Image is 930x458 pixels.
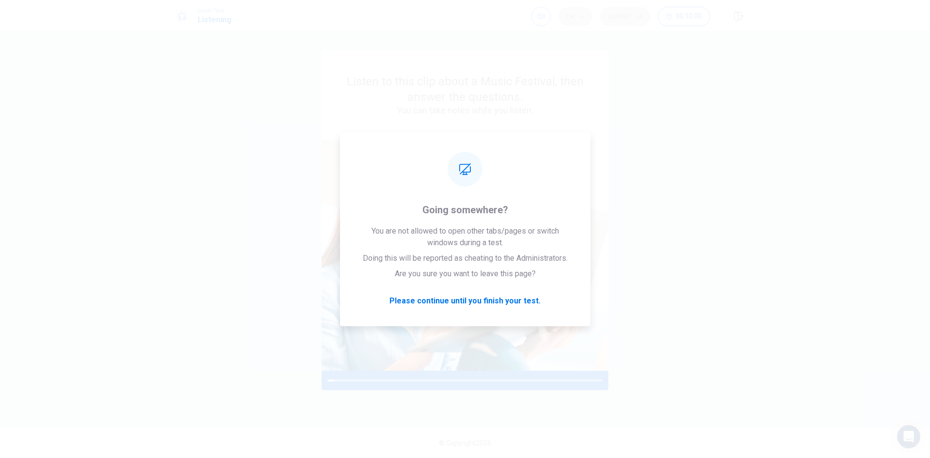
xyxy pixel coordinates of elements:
[439,439,491,447] span: © Copyright 2025
[676,13,702,20] span: 00:10:00
[658,7,710,26] button: 00:10:00
[345,105,585,116] h4: You can take notes while you listen.
[198,14,232,26] h1: Listening
[345,74,585,116] div: Listen to this clip about a Music Festival, then answer the questions.
[198,7,232,14] span: Level Test
[322,140,608,371] img: passage image
[897,425,920,448] div: Open Intercom Messenger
